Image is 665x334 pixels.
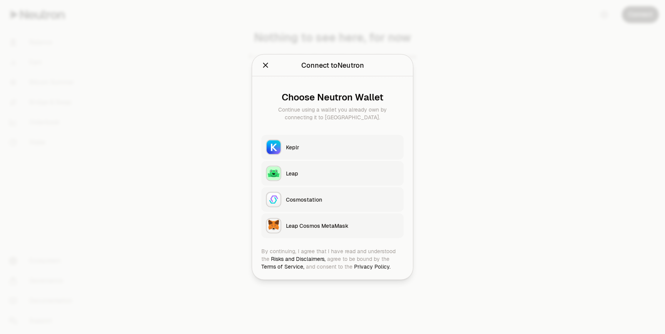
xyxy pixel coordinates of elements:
a: Terms of Service, [261,263,304,270]
div: Connect to Neutron [301,60,364,71]
div: By continuing, I agree that I have read and understood the agree to be bound by the and consent t... [261,247,404,271]
div: Continue using a wallet you already own by connecting it to [GEOGRAPHIC_DATA]. [267,106,398,121]
a: Privacy Policy. [354,263,391,270]
button: LeapLeap [261,161,404,186]
button: Close [261,60,270,71]
div: Cosmostation [286,196,399,204]
img: Keplr [267,140,281,154]
button: Leap Cosmos MetaMaskLeap Cosmos MetaMask [261,214,404,238]
button: CosmostationCosmostation [261,187,404,212]
div: Choose Neutron Wallet [267,92,398,103]
img: Leap [267,167,281,180]
div: Leap [286,170,399,177]
a: Risks and Disclaimers, [271,256,326,262]
img: Cosmostation [267,193,281,207]
img: Leap Cosmos MetaMask [267,219,281,233]
div: Leap Cosmos MetaMask [286,222,399,230]
div: Keplr [286,144,399,151]
button: KeplrKeplr [261,135,404,160]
